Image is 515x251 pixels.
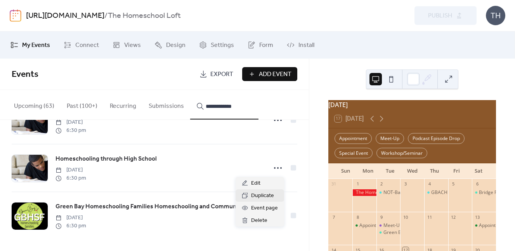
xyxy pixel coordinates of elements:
div: 5 [451,181,456,187]
span: 6:30 pm [55,126,86,135]
span: Install [298,41,314,50]
a: Export [194,67,239,81]
a: Homeschooling through High School [55,154,157,164]
button: Upcoming (63) [8,90,61,119]
a: Design [149,35,191,55]
span: Settings [211,41,234,50]
div: NOT-Back-to-School Homeschool-Family Movie Event [383,189,498,196]
a: Green Bay Homeschooling Families Homeschooling and Community Connections Expo [55,202,262,212]
div: 6 [474,181,480,187]
img: logo [10,9,21,22]
div: 31 [331,181,336,187]
div: Appointment [352,222,376,229]
div: Appointment [472,222,496,229]
span: Views [124,41,141,50]
div: GBACH Kickoff [431,189,463,196]
button: Recurring [104,90,142,119]
a: My Events [5,35,56,55]
div: 13 [474,214,480,220]
span: [DATE] [55,118,86,126]
div: Green Bay Homeschooling Families Homeschooling and Community Connections Expo [376,229,401,236]
div: Podcast Episode Drop [408,133,465,144]
span: Delete [251,216,267,225]
div: Appointment [335,133,372,144]
div: 10 [402,214,408,220]
div: Tue [379,163,401,179]
div: TH [486,6,505,25]
div: Appointment [359,222,387,229]
div: Workshop/Seminar [376,148,427,159]
span: Export [210,70,233,79]
div: Mon [357,163,379,179]
div: 9 [379,214,385,220]
a: Settings [193,35,240,55]
div: GBACH Kickoff [424,189,448,196]
span: Event page [251,204,278,213]
div: Wed [401,163,423,179]
button: Add Event [242,67,297,81]
span: [DATE] [55,214,86,222]
span: [DATE] [55,166,86,174]
span: Edit [251,179,260,188]
div: [DATE] [328,100,496,109]
div: Fri [446,163,468,179]
div: Meet-Up / Playdate [376,222,401,229]
b: The Homeschool Loft [108,9,181,23]
div: 1 [355,181,361,187]
span: Events [12,66,38,83]
span: Green Bay Homeschooling Families Homeschooling and Community Connections Expo [55,202,262,211]
div: 12 [451,214,456,220]
div: Sat [468,163,490,179]
a: [URL][DOMAIN_NAME] [26,9,104,23]
div: 8 [355,214,361,220]
span: Add Event [259,70,291,79]
span: Duplicate [251,191,274,201]
span: My Events [22,41,50,50]
b: / [104,9,108,23]
div: Bridge Point Church Family Fun Fest [472,189,496,196]
div: 4 [427,181,432,187]
span: Connect [75,41,99,50]
button: Submissions [142,90,190,119]
a: Views [107,35,147,55]
button: Past (100+) [61,90,104,119]
div: 7 [331,214,336,220]
span: 6:30 pm [55,174,86,182]
span: 6:30 pm [55,222,86,230]
div: Thu [423,163,446,179]
div: 3 [402,181,408,187]
a: Install [281,35,320,55]
div: Special Event [335,148,373,159]
a: Connect [58,35,105,55]
div: Appointment [479,222,507,229]
div: NOT-Back-to-School Homeschool-Family Movie Event [376,189,401,196]
span: Form [259,41,273,50]
div: Meet-Up / Playdate [383,222,425,229]
a: Form [242,35,279,55]
div: Meet-Up [376,133,404,144]
div: 11 [427,214,432,220]
div: Sun [335,163,357,179]
div: 2 [379,181,385,187]
div: The Homeschool Loftcast 2.0 [352,189,376,196]
span: Design [166,41,186,50]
